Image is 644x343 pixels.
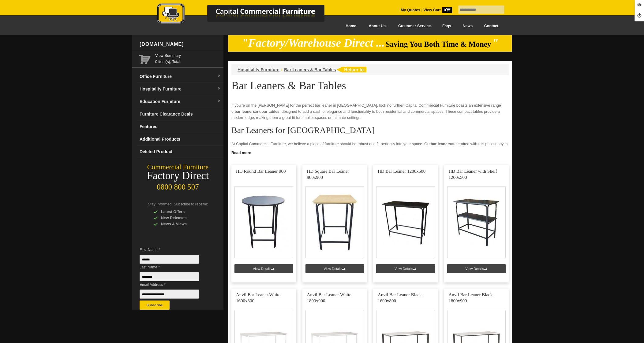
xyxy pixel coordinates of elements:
[132,171,223,180] div: Factory Direct
[137,108,223,120] a: Furniture Clearance Deals
[492,37,499,49] em: "
[231,126,509,135] h2: Bar Leaners for [GEOGRAPHIC_DATA]
[422,8,452,12] a: View Cart0
[261,109,279,114] strong: bar tables
[140,282,208,288] span: Email Address *
[140,255,199,264] input: First Name *
[137,35,223,53] div: [DOMAIN_NAME]
[457,19,478,33] a: News
[362,19,391,33] a: About Us
[140,272,199,281] input: Last Name *
[231,141,509,165] p: At Capital Commercial Furniture, we believe a piece of furniture should be robust and fit perfect...
[174,202,208,206] span: Subscribe to receive:
[153,221,212,227] div: News & Views
[386,40,491,48] span: Saving You Both Time & Money
[153,209,212,215] div: Latest Offers
[153,215,212,221] div: New Releases
[281,67,283,73] li: ›
[228,148,512,156] a: Click to read more
[336,67,366,72] img: return to
[478,19,504,33] a: Contact
[431,142,451,146] strong: bar leaners
[242,37,385,49] em: "Factory/Warehouse Direct ...
[140,3,354,25] img: Capital Commercial Furniture Logo
[137,146,223,158] a: Deleted Product
[423,8,452,12] strong: View Cart
[155,53,221,59] a: View Summary
[231,102,509,121] p: If you're on the [PERSON_NAME] for the perfect bar leaner in [GEOGRAPHIC_DATA], look no further. ...
[155,53,221,64] span: 0 item(s), Total:
[140,290,199,299] input: Email Address *
[284,67,336,72] a: Bar Leaners & Bar Tables
[137,83,223,95] a: Hospitality Furnituredropdown
[217,87,221,90] img: dropdown
[137,70,223,83] a: Office Furnituredropdown
[140,3,354,27] a: Capital Commercial Furniture Logo
[442,7,452,13] span: 0
[391,19,436,33] a: Customer Service
[140,264,208,270] span: Last Name *
[137,120,223,133] a: Featured
[238,67,279,72] a: Hospitality Furniture
[148,202,172,206] span: Stay Informed
[401,8,420,12] a: My Quotes
[137,133,223,146] a: Additional Products
[217,74,221,78] img: dropdown
[132,180,223,191] div: 0800 800 507
[137,95,223,108] a: Education Furnituredropdown
[217,99,221,103] img: dropdown
[231,80,509,91] h1: Bar Leaners & Bar Tables
[140,247,208,253] span: First Name *
[132,163,223,171] div: Commercial Furniture
[234,109,255,114] strong: bar leaners
[436,19,457,33] a: Faqs
[140,301,170,310] button: Subscribe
